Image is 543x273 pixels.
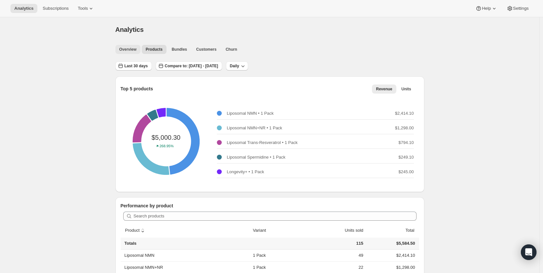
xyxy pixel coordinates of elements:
[227,154,285,161] p: Liposomal Spermidine • 1 Pack
[134,212,417,221] input: Search products
[43,6,69,11] span: Subscriptions
[302,250,365,261] td: 49
[227,125,282,131] p: Liposomal NMN+NR • 1 Pack
[395,110,414,117] p: $2,414.10
[119,47,137,52] span: Overview
[337,224,364,237] button: Units sold
[125,63,148,69] span: Last 30 days
[226,61,248,71] button: Daily
[226,47,237,52] span: Churn
[121,202,419,209] p: Performance by product
[365,238,419,250] td: $5,584.50
[395,125,414,131] p: $1,298.00
[398,224,415,237] button: Total
[74,4,98,13] button: Tools
[482,6,491,11] span: Help
[252,224,273,237] button: Variant
[471,4,501,13] button: Help
[121,250,251,261] th: Liposomal NMN
[521,244,536,260] div: Open Intercom Messenger
[365,250,419,261] td: $2,414.10
[376,86,392,92] span: Revenue
[399,139,414,146] p: $794.10
[10,4,37,13] button: Analytics
[172,47,187,52] span: Bundles
[302,238,365,250] td: 115
[251,250,302,261] td: 1 Pack
[146,47,163,52] span: Products
[227,110,274,117] p: Liposomal NMN • 1 Pack
[115,26,144,33] span: Analytics
[124,224,147,237] button: sort ascending byProduct
[121,238,251,250] th: Totals
[196,47,217,52] span: Customers
[121,85,153,92] p: Top 5 products
[115,61,152,71] button: Last 30 days
[14,6,33,11] span: Analytics
[156,61,222,71] button: Compare to: [DATE] - [DATE]
[399,154,414,161] p: $249.10
[227,169,264,175] p: Longevity+ • 1 Pack
[165,63,218,69] span: Compare to: [DATE] - [DATE]
[227,139,298,146] p: Liposomal Trans-Resveratrol • 1 Pack
[513,6,529,11] span: Settings
[39,4,73,13] button: Subscriptions
[402,86,411,92] span: Units
[78,6,88,11] span: Tools
[503,4,533,13] button: Settings
[399,169,414,175] p: $245.00
[230,63,239,69] span: Daily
